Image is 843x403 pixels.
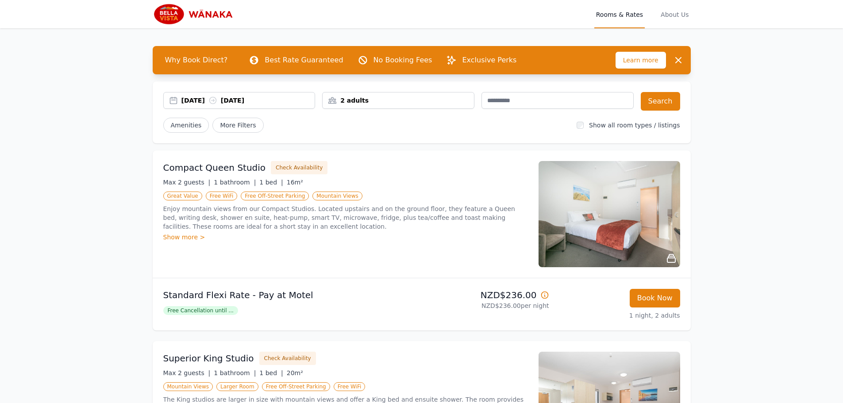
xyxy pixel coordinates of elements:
span: Max 2 guests | [163,179,211,186]
span: Free WiFi [206,192,238,200]
div: [DATE] [DATE] [181,96,315,105]
img: Bella Vista Wanaka [153,4,238,25]
span: More Filters [212,118,263,133]
span: 20m² [287,369,303,376]
span: Why Book Direct? [158,51,235,69]
span: Larger Room [216,382,258,391]
span: 1 bed | [259,369,283,376]
span: 16m² [287,179,303,186]
button: Check Availability [259,352,316,365]
button: Check Availability [271,161,327,174]
p: Enjoy mountain views from our Compact Studios. Located upstairs and on the ground floor, they fea... [163,204,528,231]
p: NZD$236.00 per night [425,301,549,310]
h3: Superior King Studio [163,352,254,365]
span: 1 bathroom | [214,179,256,186]
span: Learn more [616,52,666,69]
div: Show more > [163,233,528,242]
span: Free Off-Street Parking [241,192,309,200]
div: 2 adults [323,96,474,105]
span: Mountain Views [163,382,213,391]
p: NZD$236.00 [425,289,549,301]
span: 1 bed | [259,179,283,186]
button: Amenities [163,118,209,133]
span: Free Cancellation until ... [163,306,238,315]
p: Exclusive Perks [462,55,516,65]
span: Free WiFi [334,382,366,391]
button: Search [641,92,680,111]
button: Book Now [630,289,680,307]
label: Show all room types / listings [589,122,680,129]
h3: Compact Queen Studio [163,161,266,174]
span: Max 2 guests | [163,369,211,376]
p: Standard Flexi Rate - Pay at Motel [163,289,418,301]
span: Mountain Views [312,192,362,200]
span: 1 bathroom | [214,369,256,376]
p: No Booking Fees [373,55,432,65]
span: Great Value [163,192,202,200]
span: Free Off-Street Parking [262,382,330,391]
p: Best Rate Guaranteed [265,55,343,65]
p: 1 night, 2 adults [556,311,680,320]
